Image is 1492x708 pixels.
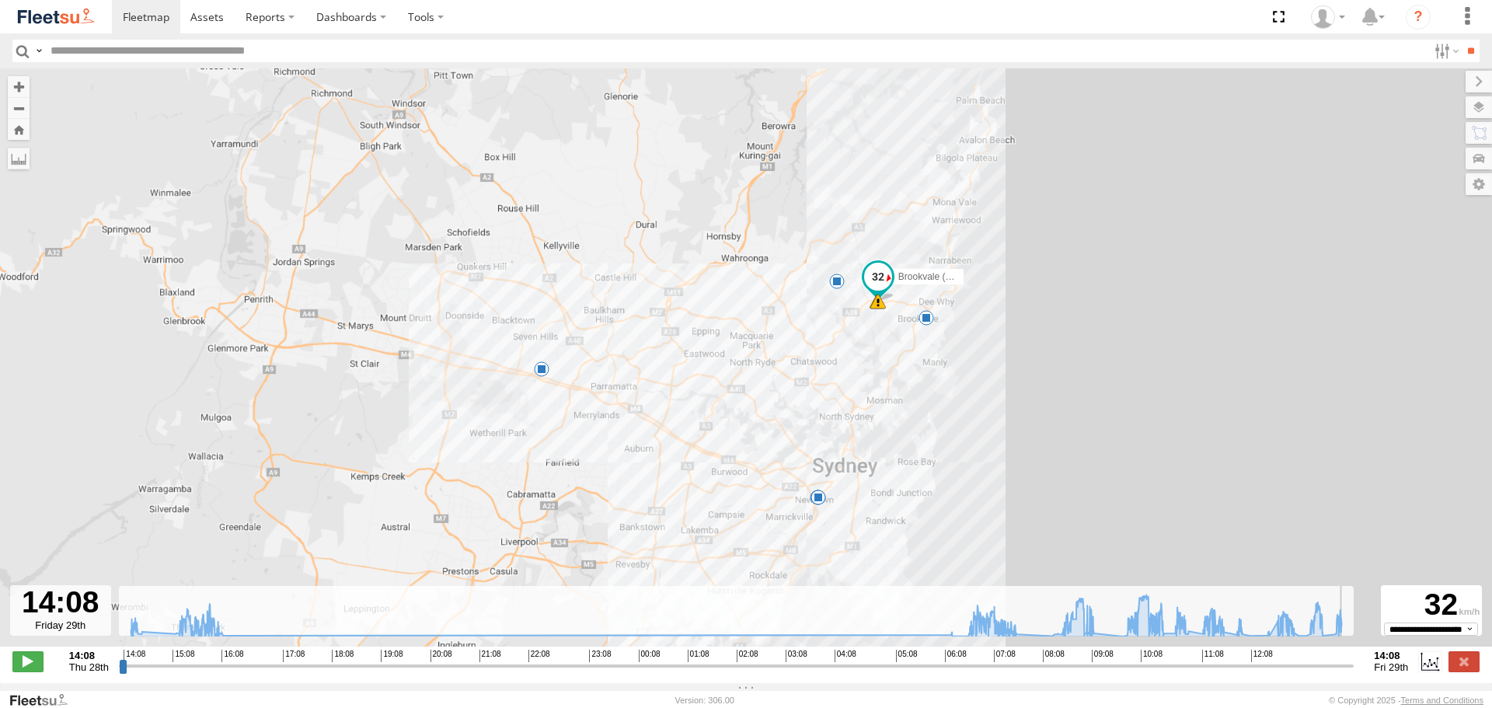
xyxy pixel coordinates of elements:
div: Matt Mayall [1305,5,1351,29]
span: 18:08 [332,650,354,662]
span: 14:08 [124,650,145,662]
span: 02:08 [737,650,758,662]
span: Brookvale (T10 - [PERSON_NAME]) [898,271,1050,282]
span: 21:08 [479,650,501,662]
label: Play/Stop [12,651,44,671]
div: Version: 306.00 [675,696,734,705]
div: 5 [919,310,934,326]
span: 09:08 [1092,650,1114,662]
label: Search Query [33,40,45,62]
label: Close [1448,651,1480,671]
span: 16:08 [221,650,243,662]
span: 03:08 [786,650,807,662]
span: 17:08 [283,650,305,662]
span: 12:08 [1251,650,1273,662]
div: 32 [1383,588,1480,623]
button: Zoom Home [8,119,30,140]
a: Visit our Website [9,692,80,708]
span: 10:08 [1141,650,1163,662]
span: 04:08 [835,650,856,662]
span: 22:08 [528,650,550,662]
span: 06:08 [945,650,967,662]
span: 20:08 [431,650,452,662]
span: 01:08 [688,650,709,662]
span: Thu 28th Aug 2025 [69,661,109,673]
label: Measure [8,148,30,169]
strong: 14:08 [1374,650,1408,661]
strong: 14:08 [69,650,109,661]
a: Terms and Conditions [1401,696,1483,705]
span: 00:08 [639,650,661,662]
span: Fri 29th Aug 2025 [1374,661,1408,673]
span: 08:08 [1043,650,1065,662]
div: © Copyright 2025 - [1329,696,1483,705]
img: fleetsu-logo-horizontal.svg [16,6,96,27]
span: 05:08 [896,650,918,662]
button: Zoom in [8,76,30,97]
button: Zoom out [8,97,30,119]
label: Search Filter Options [1428,40,1462,62]
span: 23:08 [589,650,611,662]
i: ? [1406,5,1431,30]
span: 07:08 [994,650,1016,662]
span: 11:08 [1202,650,1224,662]
span: 15:08 [173,650,194,662]
label: Map Settings [1466,173,1492,195]
span: 19:08 [381,650,403,662]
